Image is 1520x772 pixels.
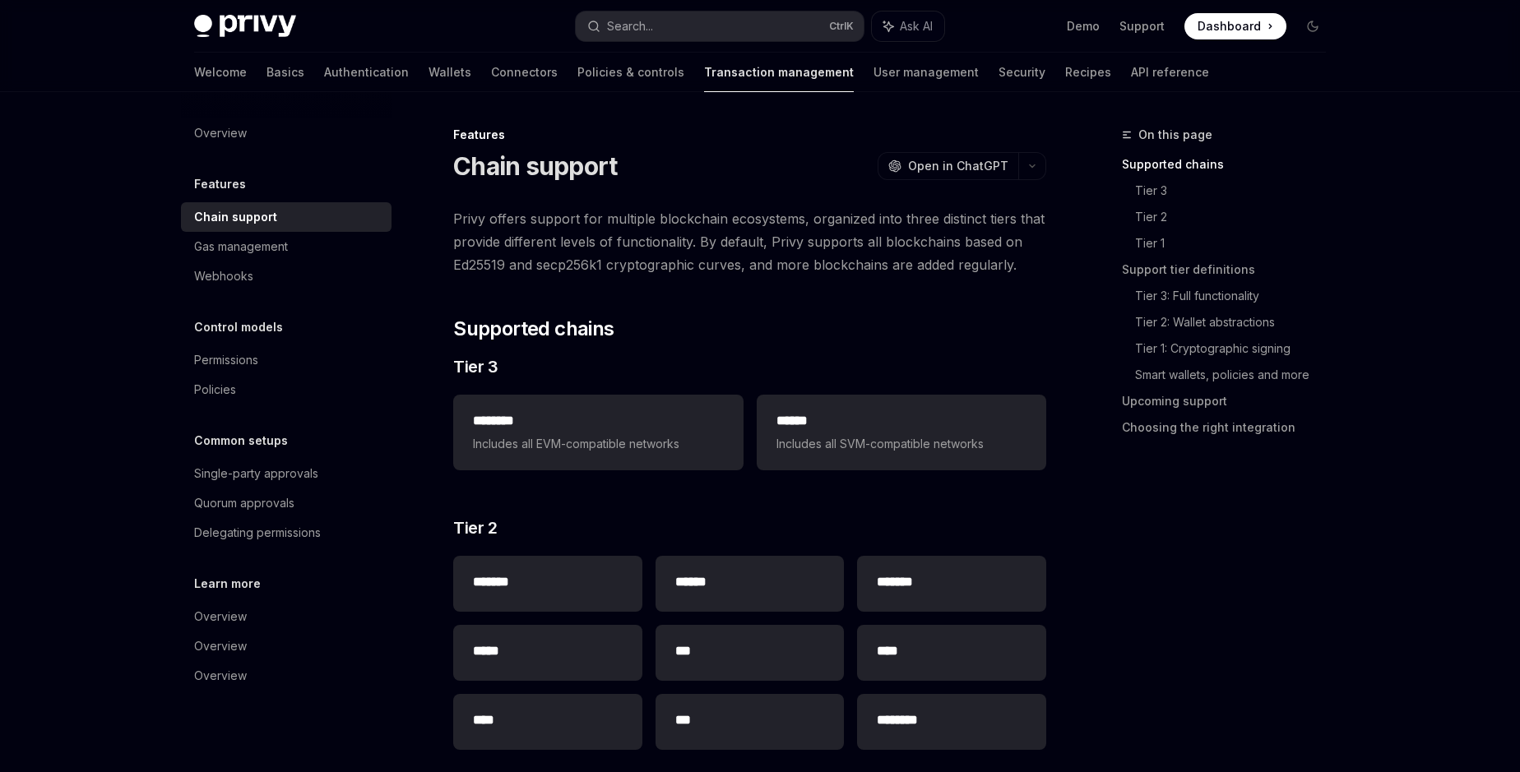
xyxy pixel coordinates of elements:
[1300,13,1326,39] button: Toggle dark mode
[194,207,277,227] div: Chain support
[1198,18,1261,35] span: Dashboard
[1067,18,1100,35] a: Demo
[757,395,1046,470] a: **** *Includes all SVM-compatible networks
[999,53,1045,92] a: Security
[181,631,392,661] a: Overview
[194,523,321,543] div: Delegating permissions
[266,53,304,92] a: Basics
[181,602,392,631] a: Overview
[874,53,979,92] a: User management
[1122,414,1339,441] a: Choosing the right integration
[194,317,283,337] h5: Control models
[453,395,743,470] a: **** ***Includes all EVM-compatible networks
[194,266,253,286] div: Webhooks
[181,202,392,232] a: Chain support
[194,574,261,594] h5: Learn more
[194,123,247,143] div: Overview
[1184,13,1286,39] a: Dashboard
[453,127,1046,143] div: Features
[194,493,294,513] div: Quorum approvals
[1065,53,1111,92] a: Recipes
[900,18,933,35] span: Ask AI
[181,345,392,375] a: Permissions
[1135,335,1339,362] a: Tier 1: Cryptographic signing
[776,434,1026,454] span: Includes all SVM-compatible networks
[453,355,498,378] span: Tier 3
[194,15,296,38] img: dark logo
[194,464,318,483] div: Single-party approvals
[181,261,392,291] a: Webhooks
[704,53,854,92] a: Transaction management
[194,53,247,92] a: Welcome
[872,12,944,41] button: Ask AI
[1122,151,1339,178] a: Supported chains
[194,237,288,257] div: Gas management
[491,53,558,92] a: Connectors
[1135,362,1339,388] a: Smart wallets, policies and more
[181,459,392,488] a: Single-party approvals
[324,53,409,92] a: Authentication
[1135,204,1339,230] a: Tier 2
[181,488,392,518] a: Quorum approvals
[181,232,392,261] a: Gas management
[1135,309,1339,335] a: Tier 2: Wallet abstractions
[181,375,392,404] a: Policies
[194,174,246,194] h5: Features
[181,661,392,691] a: Overview
[473,434,723,454] span: Includes all EVM-compatible networks
[1135,283,1339,309] a: Tier 3: Full functionality
[194,607,247,626] div: Overview
[577,53,684,92] a: Policies & controls
[194,380,236,400] div: Policies
[453,151,617,181] h1: Chain support
[429,53,471,92] a: Wallets
[1131,53,1209,92] a: API reference
[576,12,864,41] button: Search...CtrlK
[181,118,392,148] a: Overview
[829,20,854,33] span: Ctrl K
[194,636,247,656] div: Overview
[194,431,288,451] h5: Common setups
[908,158,1008,174] span: Open in ChatGPT
[453,207,1046,276] span: Privy offers support for multiple blockchain ecosystems, organized into three distinct tiers that...
[453,316,614,342] span: Supported chains
[1122,388,1339,414] a: Upcoming support
[1138,125,1212,145] span: On this page
[453,516,497,539] span: Tier 2
[878,152,1018,180] button: Open in ChatGPT
[1135,230,1339,257] a: Tier 1
[194,350,258,370] div: Permissions
[1122,257,1339,283] a: Support tier definitions
[194,666,247,686] div: Overview
[1135,178,1339,204] a: Tier 3
[1119,18,1165,35] a: Support
[607,16,653,36] div: Search...
[181,518,392,548] a: Delegating permissions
